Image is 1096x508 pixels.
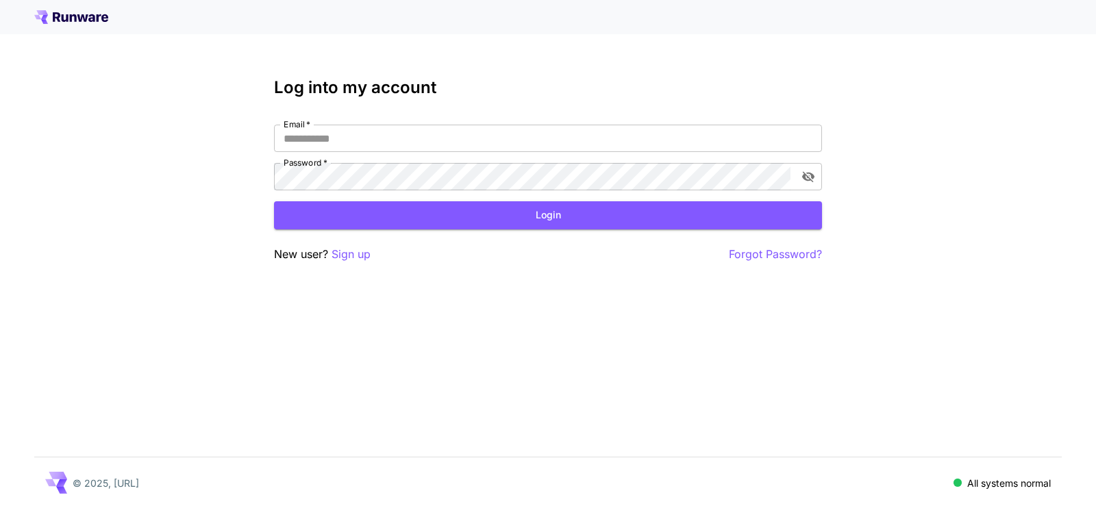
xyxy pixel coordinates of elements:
button: toggle password visibility [796,164,821,189]
p: © 2025, [URL] [73,476,139,490]
p: New user? [274,246,371,263]
label: Email [284,118,310,130]
button: Forgot Password? [729,246,822,263]
h3: Log into my account [274,78,822,97]
button: Sign up [332,246,371,263]
button: Login [274,201,822,229]
label: Password [284,157,327,168]
p: All systems normal [967,476,1051,490]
